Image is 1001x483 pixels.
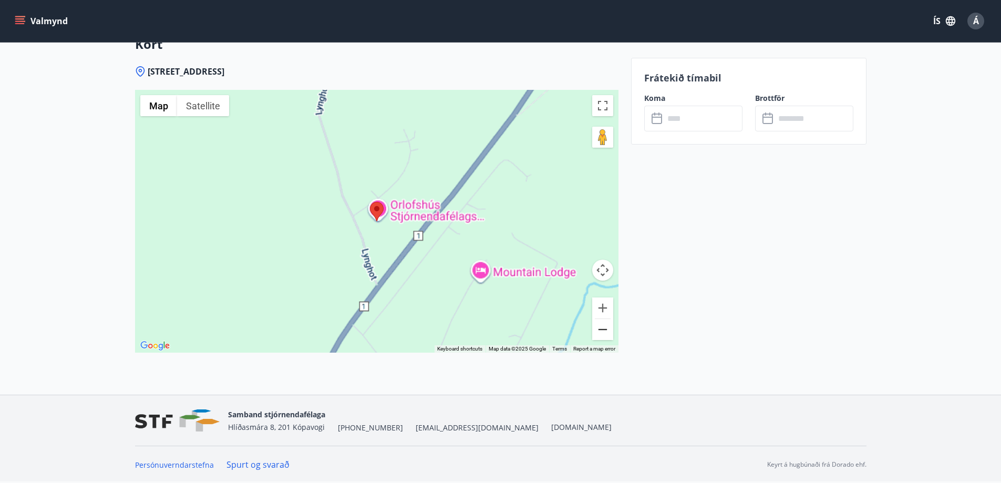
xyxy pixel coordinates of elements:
[228,409,325,419] span: Samband stjórnendafélaga
[135,409,220,432] img: vjCaq2fThgY3EUYqSgpjEiBg6WP39ov69hlhuPVN.png
[416,423,539,433] span: [EMAIL_ADDRESS][DOMAIN_NAME]
[592,319,613,340] button: Zoom out
[13,12,72,30] button: menu
[135,35,618,53] h3: Kort
[437,345,482,353] button: Keyboard shortcuts
[644,93,742,104] label: Koma
[226,459,290,470] a: Spurt og svarað
[148,66,224,77] span: [STREET_ADDRESS]
[573,346,615,352] a: Report a map error
[927,12,961,30] button: ÍS
[338,423,403,433] span: [PHONE_NUMBER]
[592,260,613,281] button: Map camera controls
[140,95,177,116] button: Show street map
[973,15,979,27] span: Á
[138,339,172,353] a: Open this area in Google Maps (opens a new window)
[551,422,612,432] a: [DOMAIN_NAME]
[489,346,546,352] span: Map data ©2025 Google
[963,8,988,34] button: Á
[552,346,567,352] a: Terms
[592,95,613,116] button: Toggle fullscreen view
[592,127,613,148] button: Drag Pegman onto the map to open Street View
[767,460,866,469] p: Keyrt á hugbúnaði frá Dorado ehf.
[138,339,172,353] img: Google
[135,460,214,470] a: Persónuverndarstefna
[592,297,613,318] button: Zoom in
[644,71,853,85] p: Frátekið tímabil
[177,95,229,116] button: Show satellite imagery
[228,422,325,432] span: Hlíðasmára 8, 201 Kópavogi
[755,93,853,104] label: Brottför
